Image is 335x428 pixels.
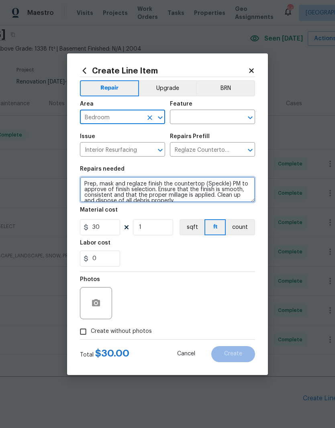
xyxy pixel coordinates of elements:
span: Cancel [177,351,195,357]
h5: Feature [170,101,192,107]
h2: Create Line Item [80,66,248,75]
h5: Labor cost [80,240,110,246]
button: Open [245,145,256,156]
button: Open [155,112,166,123]
h5: Area [80,101,94,107]
button: Create [211,346,255,362]
button: Open [245,112,256,123]
button: Repair [80,80,139,96]
div: Total [80,349,129,359]
h5: Material cost [80,207,118,213]
span: Create without photos [91,327,152,336]
button: Open [155,145,166,156]
span: $ 30.00 [95,349,129,358]
textarea: Prep, mask and reglaze finish the countertop (Speckle) PM to approve of finish selection. Ensure ... [80,177,255,202]
button: count [226,219,255,235]
button: ft [204,219,226,235]
h5: Photos [80,277,100,282]
button: BRN [196,80,255,96]
span: Create [224,351,242,357]
button: sqft [180,219,204,235]
h5: Repairs Prefill [170,134,210,139]
button: Upgrade [139,80,196,96]
button: Clear [144,112,155,123]
button: Cancel [164,346,208,362]
h5: Repairs needed [80,166,125,172]
h5: Issue [80,134,95,139]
